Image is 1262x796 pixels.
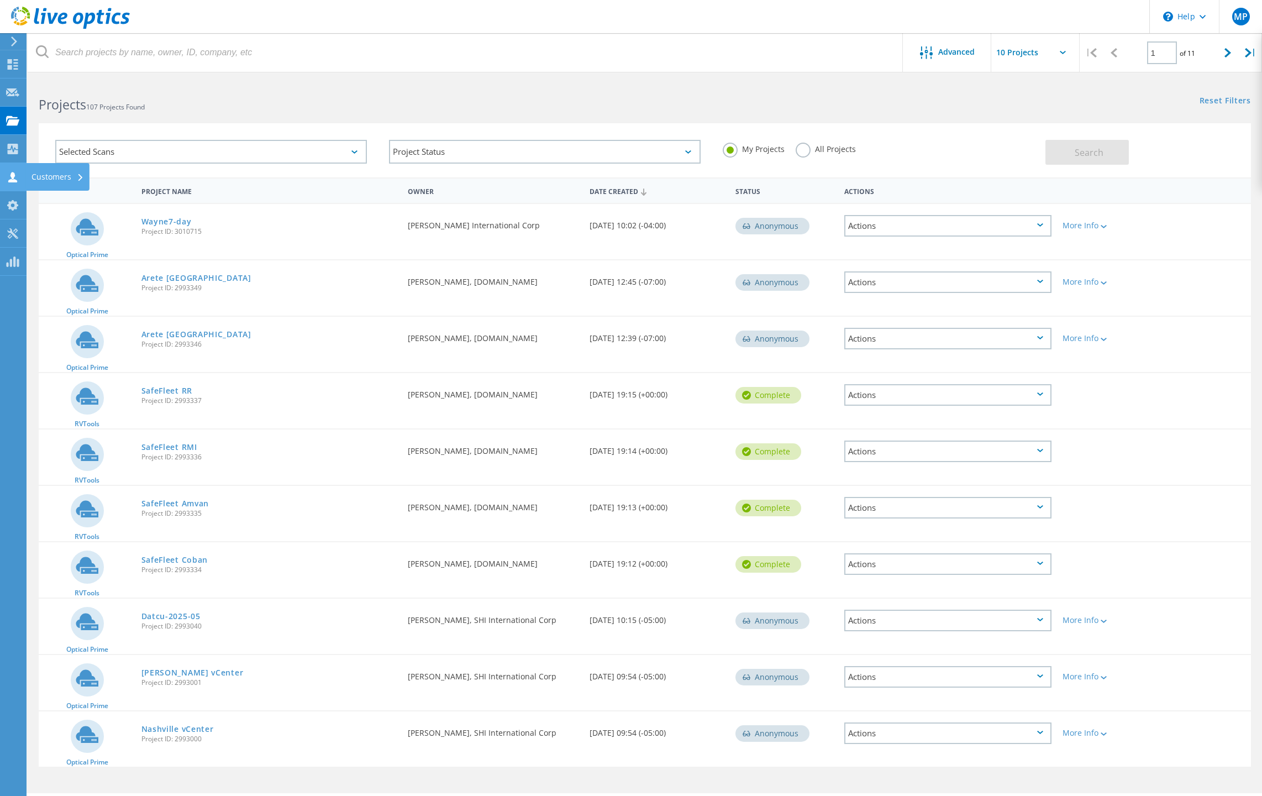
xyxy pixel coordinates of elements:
span: MP [1234,12,1248,21]
div: Project Name [136,180,403,201]
div: Customers [31,173,84,181]
a: SafeFleet Amvan [141,500,209,507]
div: Owner [402,180,584,201]
div: Actions [844,610,1051,631]
span: Optical Prime [66,646,108,653]
div: More Info [1063,222,1149,229]
span: Optical Prime [66,759,108,766]
div: Actions [844,384,1051,406]
div: Selected Scans [55,140,367,164]
div: [PERSON_NAME] International Corp [402,204,584,240]
span: Project ID: 2993001 [141,679,397,686]
span: RVTools [75,533,99,540]
span: Project ID: 2993336 [141,454,397,460]
div: [PERSON_NAME], SHI International Corp [402,599,584,635]
div: [DATE] 19:12 (+00:00) [584,542,729,579]
div: [PERSON_NAME], [DOMAIN_NAME] [402,317,584,353]
label: All Projects [796,143,856,153]
div: [DATE] 19:14 (+00:00) [584,430,729,466]
div: Actions [844,441,1051,462]
span: Project ID: 2993335 [141,510,397,517]
span: Search [1075,146,1103,159]
div: More Info [1063,729,1149,737]
div: Actions [844,722,1051,744]
div: | [1239,33,1262,72]
div: Actions [844,666,1051,688]
div: [DATE] 09:54 (-05:00) [584,711,729,748]
div: More Info [1063,334,1149,342]
div: Actions [844,497,1051,519]
span: 107 Projects Found [86,102,145,112]
a: Nashville vCenter [141,725,214,733]
a: Arete [GEOGRAPHIC_DATA] [141,331,251,338]
a: Live Optics Dashboard [11,23,130,31]
span: Project ID: 2993337 [141,397,397,404]
div: Anonymous [735,218,809,234]
div: [PERSON_NAME], [DOMAIN_NAME] [402,542,584,579]
span: Project ID: 2993040 [141,623,397,630]
span: RVTools [75,590,99,596]
div: Actions [844,271,1051,293]
div: More Info [1063,278,1149,286]
span: Project ID: 2993000 [141,736,397,742]
div: [DATE] 19:13 (+00:00) [584,486,729,522]
span: Optical Prime [66,364,108,371]
div: Anonymous [735,725,809,742]
div: Anonymous [735,669,809,685]
div: [PERSON_NAME], [DOMAIN_NAME] [402,260,584,297]
svg: \n [1163,12,1173,22]
a: Reset Filters [1200,97,1251,106]
div: [DATE] 10:02 (-04:00) [584,204,729,240]
div: [PERSON_NAME], SHI International Corp [402,711,584,748]
a: Datcu-2025-05 [141,612,201,620]
div: [PERSON_NAME], [DOMAIN_NAME] [402,430,584,466]
a: Arete [GEOGRAPHIC_DATA] [141,274,251,282]
a: SafeFleet Coban [141,556,208,564]
div: More Info [1063,673,1149,680]
label: My Projects [723,143,785,153]
div: Complete [735,443,801,460]
div: [PERSON_NAME], [DOMAIN_NAME] [402,486,584,522]
span: Optical Prime [66,252,108,258]
div: Status [730,180,839,201]
div: Actions [844,553,1051,575]
div: [DATE] 09:54 (-05:00) [584,655,729,692]
span: Project ID: 2993349 [141,285,397,291]
button: Search [1045,140,1129,165]
div: Complete [735,387,801,404]
a: SafeFleet RMI [141,443,197,451]
div: Anonymous [735,331,809,347]
span: Project ID: 2993346 [141,341,397,348]
b: Projects [39,96,86,113]
input: Search projects by name, owner, ID, company, etc [28,33,903,72]
span: Optical Prime [66,308,108,315]
span: Project ID: 3010715 [141,228,397,235]
div: Complete [735,556,801,573]
div: More Info [1063,616,1149,624]
a: [PERSON_NAME] vCenter [141,669,244,677]
div: [DATE] 19:15 (+00:00) [584,373,729,410]
div: Complete [735,500,801,516]
span: Optical Prime [66,703,108,709]
span: RVTools [75,421,99,427]
div: Date Created [584,180,729,201]
span: Project ID: 2993334 [141,567,397,573]
a: Wayne7-day [141,218,192,226]
div: Actions [839,180,1057,201]
div: [PERSON_NAME], [DOMAIN_NAME] [402,373,584,410]
div: [DATE] 12:45 (-07:00) [584,260,729,297]
div: [DATE] 10:15 (-05:00) [584,599,729,635]
div: | [1080,33,1102,72]
div: Anonymous [735,612,809,629]
div: Project Status [389,140,701,164]
div: Anonymous [735,274,809,291]
span: of 11 [1180,49,1195,58]
a: SafeFleet RR [141,387,192,395]
div: Actions [844,215,1051,237]
span: Advanced [938,48,975,56]
span: RVTools [75,477,99,484]
div: [PERSON_NAME], SHI International Corp [402,655,584,692]
div: Actions [844,328,1051,349]
div: [DATE] 12:39 (-07:00) [584,317,729,353]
